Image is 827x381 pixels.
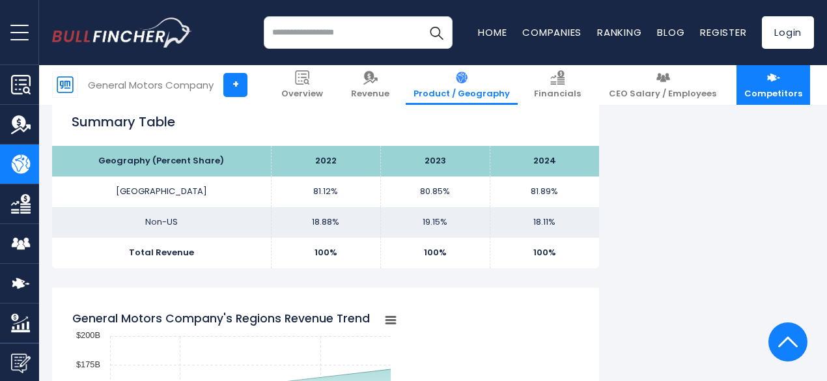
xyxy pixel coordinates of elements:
[413,89,510,100] span: Product / Geography
[88,78,214,92] div: General Motors Company
[76,330,100,340] text: $200B
[380,207,490,238] td: 19.15%
[72,311,370,326] tspan: General Motors Company's Regions Revenue Trend
[490,238,599,268] td: 100%
[52,207,271,238] td: Non-US
[478,25,507,39] a: Home
[271,176,380,207] td: 81.12%
[609,89,716,100] span: CEO Salary / Employees
[534,89,581,100] span: Financials
[490,146,599,176] th: 2024
[223,73,247,97] a: +
[420,16,453,49] button: Search
[343,65,397,105] a: Revenue
[271,207,380,238] td: 18.88%
[52,18,192,48] a: Go to homepage
[597,25,641,39] a: Ranking
[526,65,589,105] a: Financials
[601,65,724,105] a: CEO Salary / Employees
[76,360,100,369] text: $175B
[52,146,271,176] th: Geography (Percent Share)
[380,146,490,176] th: 2023
[271,146,380,176] th: 2022
[657,25,684,39] a: Blog
[52,176,271,207] td: [GEOGRAPHIC_DATA]
[72,112,580,132] h2: Summary Table
[380,176,490,207] td: 80.85%
[52,18,192,48] img: bullfincher logo
[351,89,389,100] span: Revenue
[700,25,746,39] a: Register
[762,16,814,49] a: Login
[490,176,599,207] td: 81.89%
[52,238,271,268] td: Total Revenue
[281,89,323,100] span: Overview
[736,65,810,105] a: Competitors
[744,89,802,100] span: Competitors
[273,65,331,105] a: Overview
[53,72,77,97] img: GM logo
[406,65,518,105] a: Product / Geography
[522,25,582,39] a: Companies
[490,207,599,238] td: 18.11%
[380,238,490,268] td: 100%
[271,238,380,268] td: 100%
